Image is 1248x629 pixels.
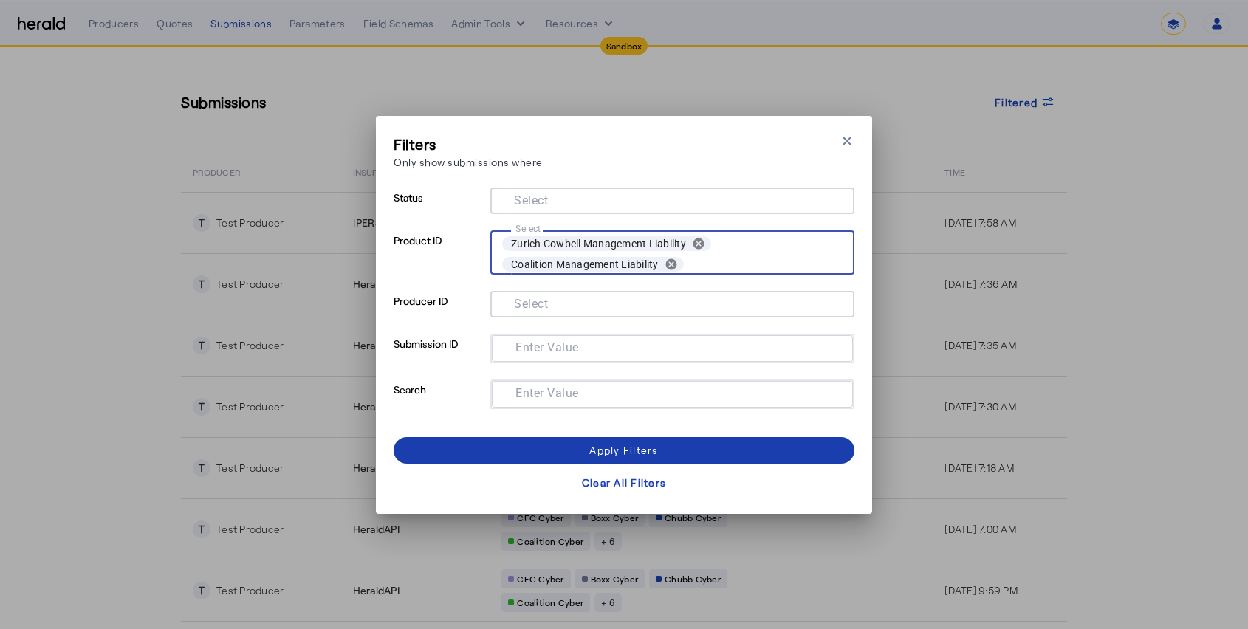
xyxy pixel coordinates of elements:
button: remove Coalition Management Liability [659,258,684,271]
mat-label: Enter Value [515,385,579,399]
mat-label: Select [514,193,548,207]
mat-chip-grid: Selection [502,294,843,312]
p: Only show submissions where [394,154,543,170]
div: Apply Filters [589,442,658,458]
p: Producer ID [394,291,484,334]
mat-chip-grid: Selection [502,233,843,275]
span: Zurich Cowbell Management Liability [511,236,686,251]
mat-label: Enter Value [515,340,579,354]
p: Product ID [394,230,484,291]
p: Search [394,379,484,425]
mat-label: Select [514,296,548,310]
mat-chip-grid: Selection [502,190,843,208]
mat-chip-grid: Selection [504,338,841,356]
h3: Filters [394,134,543,154]
div: Clear All Filters [582,475,666,490]
button: remove Zurich Cowbell Management Liability [686,237,711,250]
button: Clear All Filters [394,470,854,496]
mat-label: Select [515,223,541,233]
button: Apply Filters [394,437,854,464]
mat-chip-grid: Selection [504,384,841,402]
p: Status [394,188,484,230]
p: Submission ID [394,334,484,379]
span: Coalition Management Liability [511,257,659,272]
